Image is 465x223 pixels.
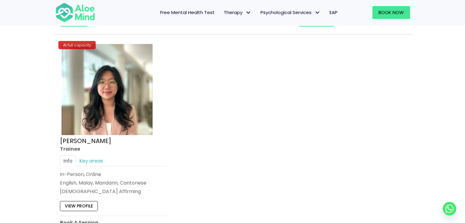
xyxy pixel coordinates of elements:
[55,2,95,23] img: Aloe mind Logo
[372,6,410,19] a: Book Now
[224,9,251,16] span: Therapy
[244,8,253,17] span: Therapy: submenu
[76,155,106,166] a: Key areas
[378,9,404,16] span: Book Now
[58,41,96,49] div: At full capacity
[61,44,153,135] img: Zi Xuan Trainee Aloe Mind
[60,179,167,186] p: English, Malay, Mandarin, Cantonese
[156,6,219,19] a: Free Mental Health Test
[325,6,342,19] a: EAP
[256,6,325,19] a: Psychological ServicesPsychological Services: submenu
[60,155,76,166] a: Info
[60,145,167,152] div: Trainee
[60,201,98,211] a: View profile
[160,9,215,16] span: Free Mental Health Test
[260,9,320,16] span: Psychological Services
[60,188,167,195] div: [DEMOGRAPHIC_DATA] Affirming
[219,6,256,19] a: TherapyTherapy: submenu
[60,137,111,145] a: [PERSON_NAME]
[330,9,338,16] span: EAP
[60,171,167,178] div: In-Person, Online
[103,6,342,19] nav: Menu
[313,8,322,17] span: Psychological Services: submenu
[443,202,456,215] a: Whatsapp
